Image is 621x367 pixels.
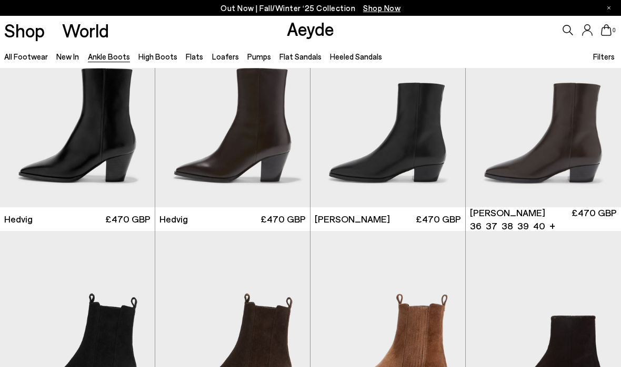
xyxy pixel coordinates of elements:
[159,213,188,226] span: Hedvig
[155,12,310,207] img: Hedvig Cowboy Ankle Boots
[315,213,390,226] span: [PERSON_NAME]
[138,52,177,61] a: High Boots
[279,52,322,61] a: Flat Sandals
[466,12,621,207] a: Next slide Previous slide
[572,206,617,233] span: £470 GBP
[212,52,239,61] a: Loafers
[221,2,400,15] p: Out Now | Fall/Winter ‘25 Collection
[4,213,33,226] span: Hedvig
[310,207,465,231] a: [PERSON_NAME] £470 GBP
[466,207,621,231] a: [PERSON_NAME] 36 37 38 39 40 + £470 GBP
[533,219,545,233] li: 40
[56,52,79,61] a: New In
[363,3,400,13] span: Navigate to /collections/new-in
[470,219,542,233] ul: variant
[502,219,513,233] li: 38
[62,21,109,40] a: World
[4,52,48,61] a: All Footwear
[416,213,461,226] span: £470 GBP
[287,17,334,40] a: Aeyde
[186,52,203,61] a: Flats
[486,219,497,233] li: 37
[310,12,465,207] img: Baba Pointed Cowboy Boots
[247,52,271,61] a: Pumps
[88,52,130,61] a: Ankle Boots
[470,206,545,219] span: [PERSON_NAME]
[466,12,621,207] img: Baba Pointed Cowboy Boots
[466,12,621,207] div: 1 / 6
[261,213,306,226] span: £470 GBP
[105,213,151,226] span: £470 GBP
[470,219,482,233] li: 36
[155,207,310,231] a: Hedvig £470 GBP
[612,27,617,33] span: 0
[593,52,615,61] span: Filters
[4,21,45,40] a: Shop
[517,219,529,233] li: 39
[601,24,612,36] a: 0
[330,52,382,61] a: Heeled Sandals
[549,218,555,233] li: +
